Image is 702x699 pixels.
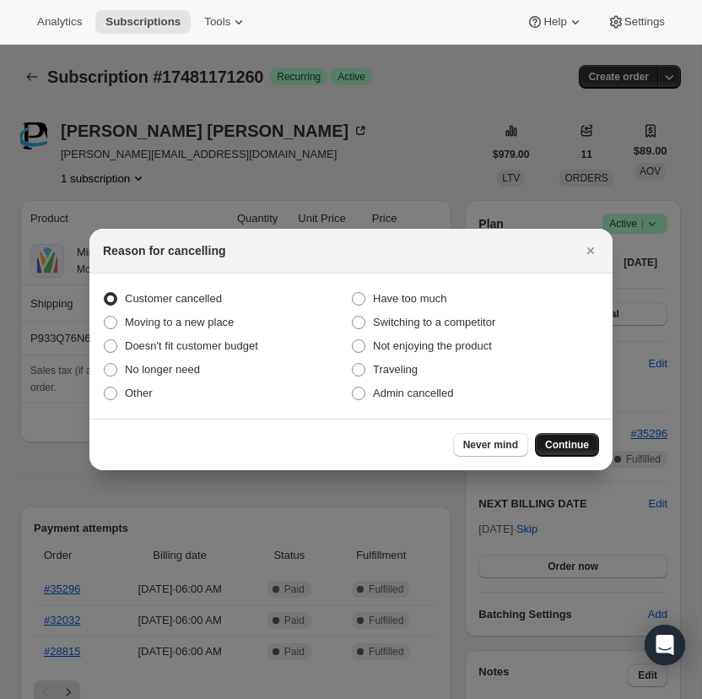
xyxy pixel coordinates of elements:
button: Never mind [453,433,528,457]
span: Moving to a new place [125,316,234,328]
span: Subscriptions [105,15,181,29]
button: Analytics [27,10,92,34]
span: Settings [624,15,665,29]
span: Tools [204,15,230,29]
span: Help [543,15,566,29]
span: Other [125,387,153,399]
span: Customer cancelled [125,292,222,305]
span: Analytics [37,15,82,29]
button: Settings [597,10,675,34]
button: Subscriptions [95,10,191,34]
span: No longer need [125,363,200,376]
span: Have too much [373,292,446,305]
button: Help [516,10,593,34]
button: Close [579,239,602,263]
h2: Reason for cancelling [103,242,225,259]
span: Never mind [463,438,518,452]
span: Traveling [373,363,418,376]
div: Open Intercom Messenger [645,625,685,665]
button: Continue [535,433,599,457]
span: Continue [545,438,589,452]
span: Switching to a competitor [373,316,495,328]
button: Tools [194,10,257,34]
span: Doesn't fit customer budget [125,339,258,352]
span: Admin cancelled [373,387,453,399]
span: Not enjoying the product [373,339,492,352]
